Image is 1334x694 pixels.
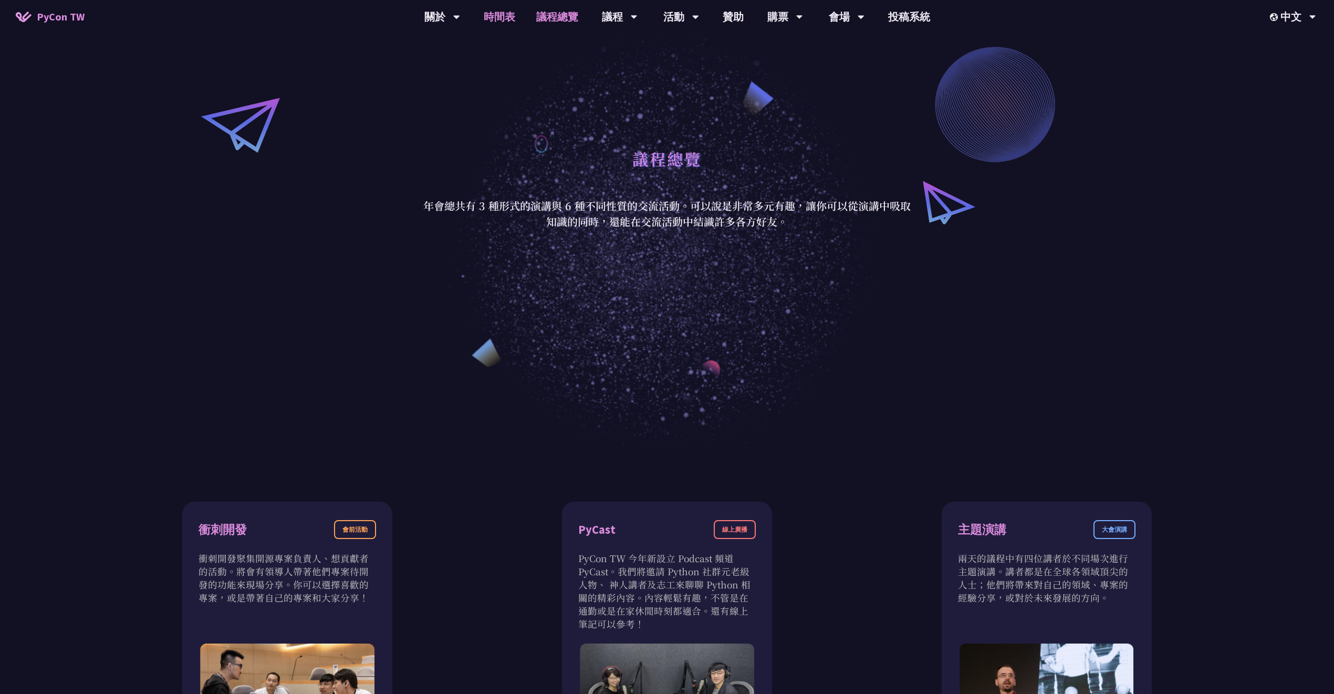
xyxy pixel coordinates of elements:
[199,552,376,604] p: 衝刺開發聚集開源專案負責人、想貢獻者的活動。將會有領導人帶著他們專案待開發的功能來現場分享。你可以選擇喜歡的專案，或是帶著自己的專案和大家分享！
[958,552,1135,604] p: 兩天的議程中有四位講者於不同場次進行主題演講。講者都是在全球各領域頂尖的人士；他們將帶來對自己的領域、專案的經驗分享，或對於未來發展的方向。
[5,4,95,30] a: PyCon TW
[632,143,702,174] h1: 議程總覽
[37,9,85,25] span: PyCon TW
[578,552,756,630] p: PyCon TW 今年新設立 Podcast 頻道 PyCast。我們將邀請 Python 社群元老級人物、 神人講者及志工來聊聊 Python 相關的精彩內容。內容輕鬆有趣，不管是在通勤或是在...
[1270,13,1280,21] img: Locale Icon
[16,12,32,22] img: Home icon of PyCon TW 2025
[714,520,756,539] div: 線上廣播
[334,520,376,539] div: 會前活動
[1093,520,1135,539] div: 大會演講
[423,198,911,230] p: 年會總共有 3 種形式的演講與 6 種不同性質的交流活動。可以說是非常多元有趣，讓你可以從演講中吸取知識的同時，還能在交流活動中結識許多各方好友。
[199,521,247,539] div: 衝刺開發
[958,521,1006,539] div: 主題演講
[578,521,616,539] div: PyCast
